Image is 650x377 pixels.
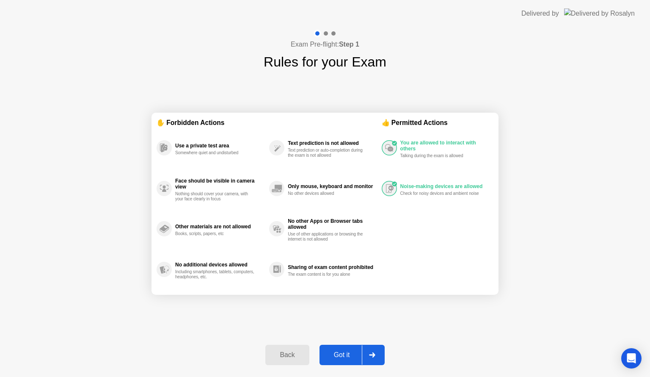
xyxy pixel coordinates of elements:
div: Only mouse, keyboard and monitor [288,183,377,189]
b: Step 1 [339,41,359,48]
h1: Rules for your Exam [264,52,386,72]
button: Back [265,345,309,365]
div: No additional devices allowed [175,262,265,268]
div: Text prediction is not allowed [288,140,377,146]
div: Sharing of exam content prohibited [288,264,377,270]
div: Text prediction or auto-completion during the exam is not allowed [288,148,368,158]
div: Check for noisy devices and ambient noise [400,191,480,196]
div: No other Apps or Browser tabs allowed [288,218,377,230]
div: Open Intercom Messenger [621,348,642,369]
div: ✋ Forbidden Actions [157,118,382,128]
div: The exam content is for you alone [288,272,368,277]
h4: Exam Pre-flight: [291,39,359,50]
div: Back [268,351,306,359]
div: Noise-making devices are allowed [400,183,489,189]
div: Use a private test area [175,143,265,149]
div: Somewhere quiet and undisturbed [175,150,255,155]
div: Nothing should cover your camera, with your face clearly in focus [175,191,255,202]
div: Use of other applications or browsing the internet is not allowed [288,232,368,242]
div: Face should be visible in camera view [175,178,265,190]
div: 👍 Permitted Actions [382,118,493,128]
div: Books, scripts, papers, etc [175,231,255,236]
div: Other materials are not allowed [175,224,265,230]
div: No other devices allowed [288,191,368,196]
div: Talking during the exam is allowed [400,153,480,158]
div: You are allowed to interact with others [400,140,489,152]
div: Delivered by [521,8,559,19]
div: Got it [322,351,362,359]
img: Delivered by Rosalyn [564,8,635,18]
div: Including smartphones, tablets, computers, headphones, etc. [175,269,255,280]
button: Got it [319,345,385,365]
